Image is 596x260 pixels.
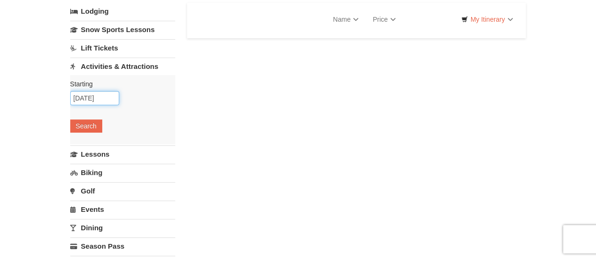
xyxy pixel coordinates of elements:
[70,119,102,133] button: Search
[70,58,175,75] a: Activities & Attractions
[70,39,175,57] a: Lift Tickets
[70,182,175,200] a: Golf
[70,79,168,89] label: Starting
[70,21,175,38] a: Snow Sports Lessons
[455,12,519,26] a: My Itinerary
[70,145,175,163] a: Lessons
[366,10,403,29] a: Price
[70,201,175,218] a: Events
[70,164,175,181] a: Biking
[70,237,175,255] a: Season Pass
[70,3,175,20] a: Lodging
[326,10,366,29] a: Name
[70,219,175,236] a: Dining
